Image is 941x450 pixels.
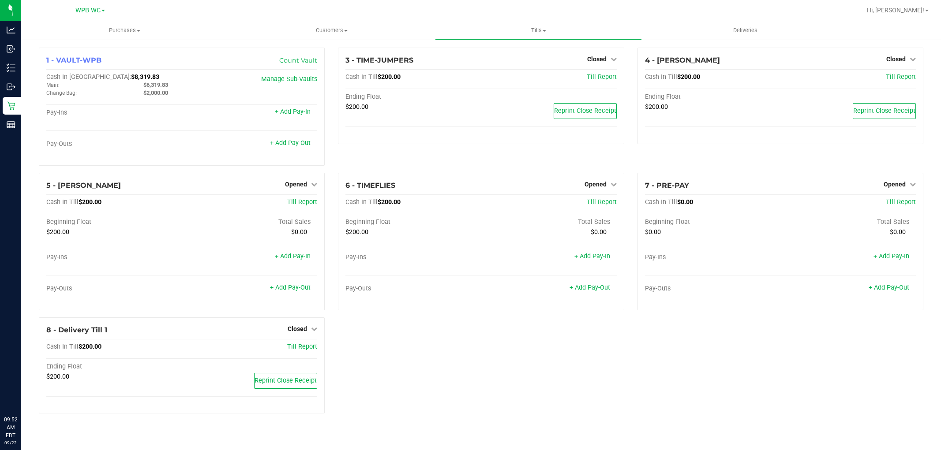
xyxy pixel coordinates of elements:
a: Till Report [587,73,617,81]
span: $0.00 [677,198,693,206]
span: Cash In Till [645,198,677,206]
span: Opened [884,181,906,188]
div: Pay-Outs [46,140,182,148]
span: 1 - VAULT-WPB [46,56,101,64]
a: + Add Pay-In [574,253,610,260]
span: $200.00 [645,103,668,111]
span: 8 - Delivery Till 1 [46,326,107,334]
span: $2,000.00 [143,89,168,96]
span: Cash In Till [645,73,677,81]
a: + Add Pay-Out [270,284,311,291]
p: 09/22 [4,439,17,446]
inline-svg: Inbound [7,45,15,53]
div: Pay-Outs [46,285,182,293]
span: $0.00 [890,228,906,236]
span: 7 - PRE-PAY [645,181,689,190]
span: $8,319.83 [131,73,159,81]
span: $200.00 [79,343,101,350]
span: $0.00 [591,228,607,236]
div: Ending Float [645,93,780,101]
span: 6 - TIMEFLIES [345,181,395,190]
span: Cash In Till [345,73,378,81]
span: Reprint Close Receipt [554,107,616,115]
a: Till Report [886,198,916,206]
inline-svg: Reports [7,120,15,129]
span: $200.00 [345,103,368,111]
span: Cash In [GEOGRAPHIC_DATA]: [46,73,131,81]
button: Reprint Close Receipt [554,103,617,119]
a: Deliveries [642,21,849,40]
span: Opened [585,181,607,188]
a: Till Report [287,198,317,206]
div: Total Sales [182,218,317,226]
span: Closed [288,325,307,332]
span: $6,319.83 [143,82,168,88]
a: Manage Sub-Vaults [261,75,317,83]
iframe: Resource center [9,379,35,406]
span: $200.00 [378,73,401,81]
inline-svg: Inventory [7,63,15,72]
a: + Add Pay-Out [869,284,909,291]
inline-svg: Analytics [7,26,15,34]
span: Cash In Till [345,198,378,206]
div: Total Sales [481,218,616,226]
a: + Add Pay-In [275,253,311,260]
span: $200.00 [46,373,69,380]
a: + Add Pay-Out [270,139,311,147]
a: Till Report [287,343,317,350]
span: WPB WC [75,7,101,14]
div: Pay-Ins [46,253,182,261]
span: Deliveries [721,26,769,34]
span: $0.00 [291,228,307,236]
span: 5 - [PERSON_NAME] [46,181,121,190]
a: Till Report [587,198,617,206]
div: Pay-Ins [645,253,780,261]
span: Tills [435,26,641,34]
iframe: Resource center unread badge [26,378,37,389]
span: Customers [229,26,435,34]
span: Opened [285,181,307,188]
a: Tills [435,21,642,40]
div: Pay-Outs [645,285,780,293]
span: 4 - [PERSON_NAME] [645,56,720,64]
a: + Add Pay-In [275,108,311,115]
span: Cash In Till [46,343,79,350]
button: Reprint Close Receipt [254,373,317,389]
div: Beginning Float [345,218,481,226]
span: Closed [886,56,906,63]
a: + Add Pay-In [874,253,909,260]
a: Customers [228,21,435,40]
span: Reprint Close Receipt [853,107,915,115]
div: Beginning Float [645,218,780,226]
span: Main: [46,82,60,88]
div: Total Sales [780,218,916,226]
span: Purchases [21,26,228,34]
div: Ending Float [345,93,481,101]
a: Count Vault [279,56,317,64]
p: 09:52 AM EDT [4,416,17,439]
a: + Add Pay-Out [570,284,610,291]
span: Change Bag: [46,90,77,96]
span: $200.00 [345,228,368,236]
span: $200.00 [378,198,401,206]
div: Beginning Float [46,218,182,226]
a: Till Report [886,73,916,81]
span: 3 - TIME-JUMPERS [345,56,413,64]
div: Pay-Ins [345,253,481,261]
button: Reprint Close Receipt [853,103,916,119]
span: $200.00 [46,228,69,236]
span: Hi, [PERSON_NAME]! [867,7,924,14]
span: Closed [587,56,607,63]
inline-svg: Retail [7,101,15,110]
span: Cash In Till [46,198,79,206]
inline-svg: Outbound [7,82,15,91]
span: $200.00 [79,198,101,206]
div: Pay-Ins [46,109,182,117]
div: Ending Float [46,363,182,371]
